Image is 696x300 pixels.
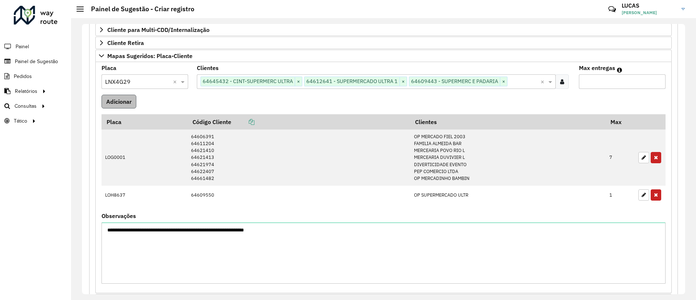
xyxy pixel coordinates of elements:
h3: LUCAS [622,2,676,9]
label: Max entregas [579,63,615,72]
a: Cliente Retira [95,37,672,49]
th: Código Cliente [187,114,410,130]
span: Relatórios [15,87,37,95]
label: Placa [101,63,116,72]
span: [PERSON_NAME] [622,9,676,16]
span: × [295,77,302,86]
td: OP MERCADO FIEL 2003 FAMILIA ALMEIDA BAR MERCEARIA POVO RIO L MERCEARIA DUVIVIER L DIVERTICIDADE ... [410,130,606,186]
span: × [500,77,507,86]
td: 64609550 [187,186,410,205]
em: Máximo de clientes que serão colocados na mesma rota com os clientes informados [617,67,622,73]
span: Tático [14,117,27,125]
span: Clear all [173,77,179,86]
th: Max [606,114,635,130]
a: Mapas Sugeridos: Placa-Cliente [95,50,672,62]
th: Clientes [410,114,606,130]
span: Clear all [540,77,547,86]
span: Consultas [14,102,37,110]
td: LOG0001 [101,130,187,186]
button: Adicionar [101,95,136,108]
td: OP SUPERMERCADO ULTR [410,186,606,205]
span: Pedidos [14,73,32,80]
td: LOH8637 [101,186,187,205]
td: 7 [606,130,635,186]
span: 64612641 - SUPERMERCADO ULTRA 1 [304,77,399,86]
span: Painel de Sugestão [15,58,58,65]
span: × [399,77,407,86]
span: 64609443 - SUPERMERC E PADARIA [409,77,500,86]
th: Placa [101,114,187,130]
div: Mapas Sugeridos: Placa-Cliente [95,62,672,293]
h2: Painel de Sugestão - Criar registro [84,5,194,13]
span: 64645432 - CINT-SUPERMERC ULTRA [201,77,295,86]
a: Copiar [231,118,254,126]
a: Contato Rápido [604,1,620,17]
span: Cliente Retira [107,40,144,46]
td: 64606391 64611204 64621410 64621413 64621974 64622407 64661482 [187,130,410,186]
span: Cliente para Multi-CDD/Internalização [107,27,210,33]
label: Observações [101,211,136,220]
span: Mapas Sugeridos: Placa-Cliente [107,53,192,59]
a: Cliente para Multi-CDD/Internalização [95,24,672,36]
td: 1 [606,186,635,205]
label: Clientes [197,63,219,72]
span: Painel [16,43,29,50]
